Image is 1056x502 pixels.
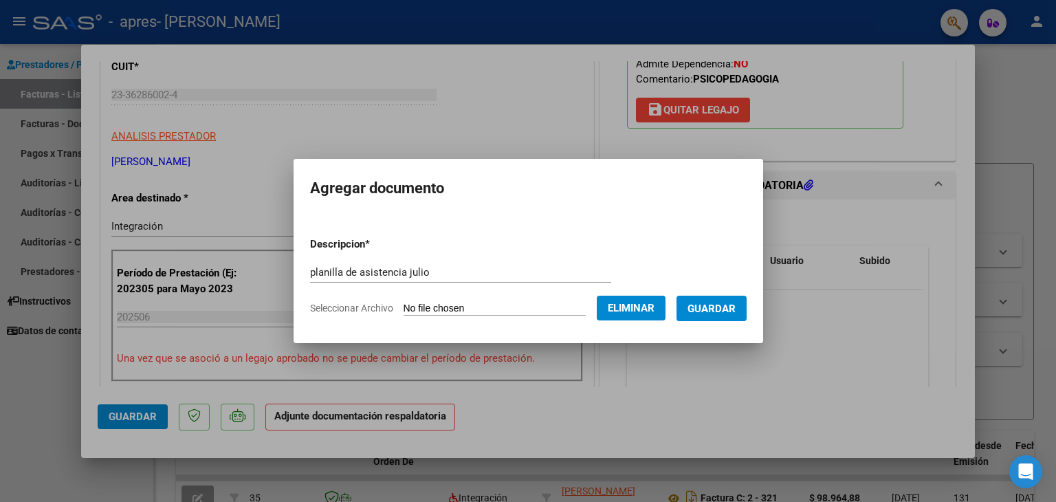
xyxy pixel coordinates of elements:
button: Eliminar [597,296,665,320]
h2: Agregar documento [310,175,747,201]
span: Seleccionar Archivo [310,303,393,314]
span: Eliminar [608,302,654,314]
div: Open Intercom Messenger [1009,455,1042,488]
p: Descripcion [310,237,441,252]
span: Guardar [687,303,736,315]
button: Guardar [676,296,747,321]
